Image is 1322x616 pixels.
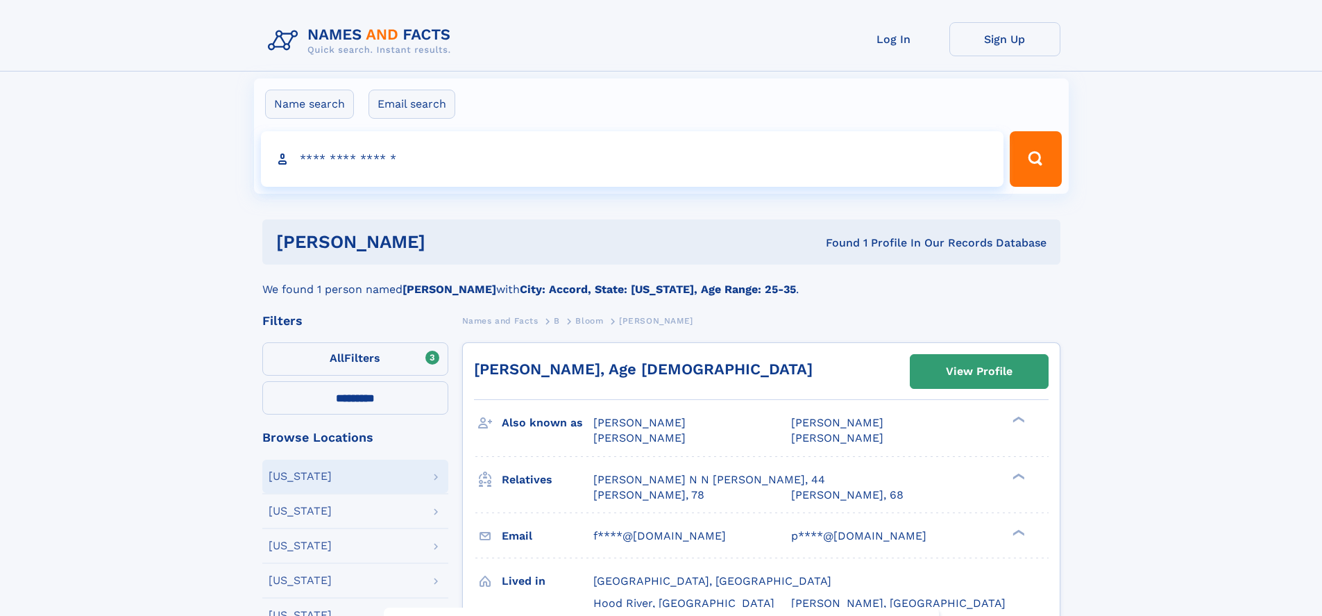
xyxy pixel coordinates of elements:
[262,22,462,60] img: Logo Names and Facts
[593,574,831,588] span: [GEOGRAPHIC_DATA], [GEOGRAPHIC_DATA]
[330,351,344,365] span: All
[1009,415,1026,424] div: ❯
[593,488,704,503] a: [PERSON_NAME], 78
[625,235,1046,251] div: Found 1 Profile In Our Records Database
[1010,131,1061,187] button: Search Button
[502,468,593,492] h3: Relatives
[619,316,693,326] span: [PERSON_NAME]
[554,312,560,329] a: B
[593,431,686,444] span: [PERSON_NAME]
[593,416,686,429] span: [PERSON_NAME]
[368,90,455,119] label: Email search
[262,431,448,444] div: Browse Locations
[791,431,883,444] span: [PERSON_NAME]
[575,316,603,326] span: Bloom
[575,312,603,329] a: Bloom
[946,356,1012,388] div: View Profile
[1009,528,1026,537] div: ❯
[269,575,332,586] div: [US_STATE]
[402,283,496,296] b: [PERSON_NAME]
[1009,472,1026,481] div: ❯
[276,233,626,251] h1: [PERSON_NAME]
[791,597,1006,610] span: [PERSON_NAME], [GEOGRAPHIC_DATA]
[593,597,774,610] span: Hood River, [GEOGRAPHIC_DATA]
[262,315,448,327] div: Filters
[949,22,1060,56] a: Sign Up
[502,524,593,548] h3: Email
[269,506,332,517] div: [US_STATE]
[269,471,332,482] div: [US_STATE]
[265,90,354,119] label: Name search
[593,472,825,488] a: [PERSON_NAME] N N [PERSON_NAME], 44
[269,540,332,551] div: [US_STATE]
[502,569,593,593] h3: Lived in
[791,488,904,503] a: [PERSON_NAME], 68
[791,416,883,429] span: [PERSON_NAME]
[520,283,796,296] b: City: Accord, State: [US_STATE], Age Range: 25-35
[910,355,1048,388] a: View Profile
[502,411,593,435] h3: Also known as
[262,342,448,376] label: Filters
[474,360,813,378] a: [PERSON_NAME], Age [DEMOGRAPHIC_DATA]
[261,131,1004,187] input: search input
[262,265,1060,298] div: We found 1 person named with .
[838,22,949,56] a: Log In
[554,316,560,326] span: B
[462,312,539,329] a: Names and Facts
